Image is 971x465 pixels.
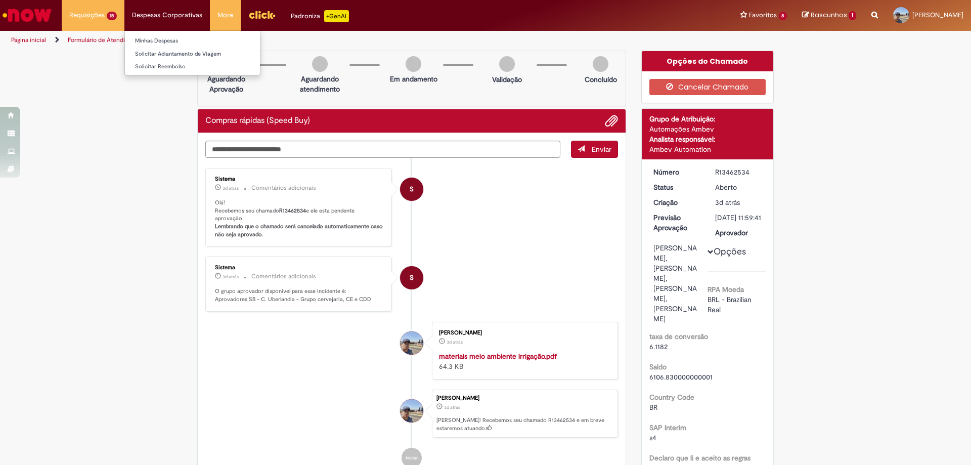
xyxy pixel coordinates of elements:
span: More [217,10,233,20]
div: System [400,178,423,201]
div: Grupo de Atribuição: [649,114,766,124]
span: 15 [107,12,117,20]
p: Validação [492,74,522,84]
div: Aberto [715,182,762,192]
dt: Previsão Aprovação [646,213,708,233]
div: System [400,266,423,289]
ul: Trilhas de página [8,31,640,50]
p: Em andamento [390,74,437,84]
div: [PERSON_NAME], [PERSON_NAME], [PERSON_NAME], [PERSON_NAME] [653,243,700,324]
time: 29/08/2025 13:59:38 [447,339,463,345]
a: materiais meio ambiente irrigação.pdf [439,352,557,361]
span: 3d atrás [223,274,239,280]
ul: Despesas Corporativas [124,30,260,75]
dt: Aprovador [708,228,770,238]
button: Adicionar anexos [605,114,618,128]
p: Aguardando atendimento [295,74,344,94]
p: [PERSON_NAME]! Recebemos seu chamado R13462534 e em breve estaremos atuando. [436,416,612,432]
p: O grupo aprovador disponível para esse incidente é: Aprovadores SB - C. Uberlandia - Grupo cervej... [215,287,383,303]
button: Enviar [571,141,618,158]
span: Favoritos [749,10,777,20]
div: Opções do Chamado [642,51,774,71]
b: R13462534 [279,207,306,215]
span: s4 [649,433,656,442]
span: Rascunhos [811,10,847,20]
div: Analista responsável: [649,134,766,144]
p: Aguardando Aprovação [202,74,251,94]
span: S [410,177,414,201]
a: Minhas Despesas [125,35,260,47]
textarea: Digite sua mensagem aqui... [205,141,560,158]
span: 6106.830000000001 [649,372,713,382]
span: 8 [779,12,787,20]
span: Requisições [69,10,105,20]
span: 3d atrás [715,198,740,207]
img: img-circle-grey.png [499,56,515,72]
small: Comentários adicionais [251,184,316,192]
span: 3d atrás [444,404,460,410]
span: 3d atrás [223,185,239,191]
dt: Criação [646,197,708,207]
a: Rascunhos [802,11,856,20]
span: 1 [849,11,856,20]
h2: Compras rápidas (Speed Buy) Histórico de tíquete [205,116,310,125]
button: Cancelar Chamado [649,79,766,95]
b: taxa de conversão [649,332,708,341]
span: Enviar [592,145,611,154]
time: 29/08/2025 13:59:50 [223,274,239,280]
div: R13462534 [715,167,762,177]
img: click_logo_yellow_360x200.png [248,7,276,22]
img: img-circle-grey.png [312,56,328,72]
b: RPA Moeda [708,285,744,294]
div: Sistema [215,265,383,271]
div: 29/08/2025 13:59:41 [715,197,762,207]
a: Solicitar Reembolso [125,61,260,72]
span: BR [649,403,657,412]
small: Comentários adicionais [251,272,316,281]
img: ServiceNow [1,5,53,25]
a: Solicitar Adiantamento de Viagem [125,49,260,60]
b: SAP Interim [649,423,686,432]
p: Olá! Recebemos seu chamado e ele esta pendente aprovação. [215,199,383,239]
dt: Status [646,182,708,192]
dt: Número [646,167,708,177]
p: +GenAi [324,10,349,22]
div: [DATE] 11:59:41 [715,213,762,223]
time: 29/08/2025 13:59:53 [223,185,239,191]
span: BRL - Brazilian Real [708,295,754,314]
img: img-circle-grey.png [593,56,608,72]
div: 64.3 KB [439,351,607,371]
div: Sistema [215,176,383,182]
b: Lembrando que o chamado será cancelado automaticamente caso não seja aprovado. [215,223,384,238]
span: 6.1182 [649,342,668,351]
p: Concluído [585,74,617,84]
img: img-circle-grey.png [406,56,421,72]
a: Formulário de Atendimento [68,36,143,44]
div: Ambev Automation [649,144,766,154]
div: [PERSON_NAME] [439,330,607,336]
span: S [410,266,414,290]
time: 29/08/2025 13:59:41 [444,404,460,410]
span: Despesas Corporativas [132,10,202,20]
b: Saldo [649,362,667,371]
time: 29/08/2025 13:59:41 [715,198,740,207]
div: Matheus Machado Talone [400,399,423,422]
b: Country Code [649,393,694,402]
span: [PERSON_NAME] [912,11,963,19]
div: Matheus Machado Talone [400,331,423,355]
li: Matheus Machado Talone [205,390,618,438]
span: 3d atrás [447,339,463,345]
div: Padroniza [291,10,349,22]
div: [PERSON_NAME] [436,395,612,401]
div: Automações Ambev [649,124,766,134]
a: Página inicial [11,36,46,44]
